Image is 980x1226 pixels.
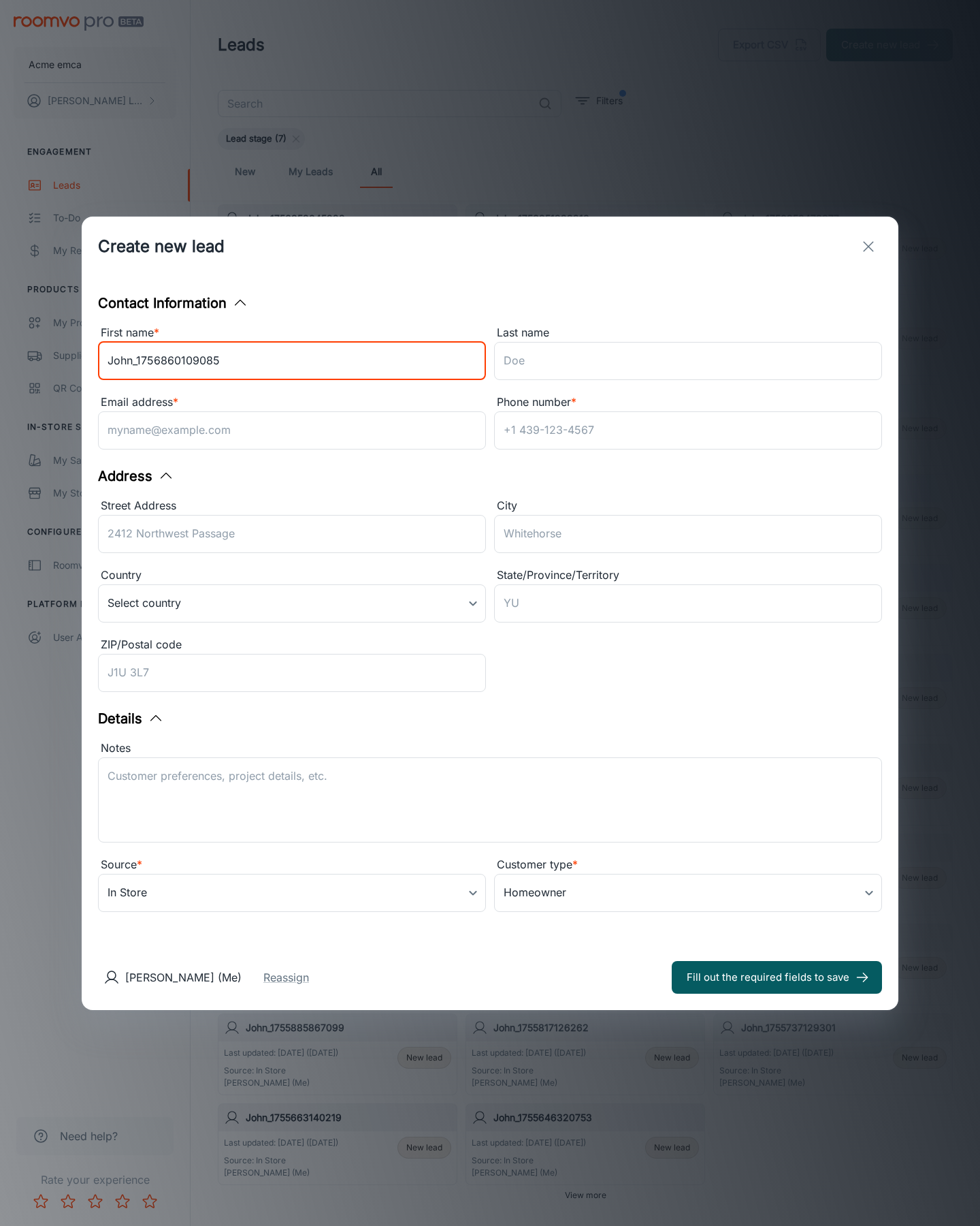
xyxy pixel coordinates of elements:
button: Address [98,466,174,486]
input: +1 439-123-4567 [494,411,882,450]
button: Reassign [263,969,309,986]
input: 2412 Northwest Passage [98,515,486,553]
div: Source [98,856,486,874]
input: Whitehorse [494,515,882,553]
div: State/Province/Territory [494,567,882,584]
div: Country [98,567,486,584]
input: J1U 3L7 [98,654,486,692]
p: [PERSON_NAME] (Me) [125,969,242,986]
div: In Store [98,874,486,912]
div: Homeowner [494,874,882,912]
div: Last name [494,324,882,342]
div: First name [98,324,486,342]
div: Street Address [98,497,486,515]
button: Details [98,708,164,729]
div: Notes [98,740,882,757]
button: Contact Information [98,293,248,313]
div: Email address [98,394,486,411]
input: myname@example.com [98,411,486,450]
button: Fill out the required fields to save [672,961,882,994]
div: Select country [98,584,486,623]
div: ZIP/Postal code [98,636,486,654]
div: Customer type [494,856,882,874]
input: John [98,342,486,380]
button: exit [855,233,882,260]
div: Phone number [494,394,882,411]
h1: Create new lead [98,234,225,259]
input: Doe [494,342,882,380]
input: YU [494,584,882,623]
div: City [494,497,882,515]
